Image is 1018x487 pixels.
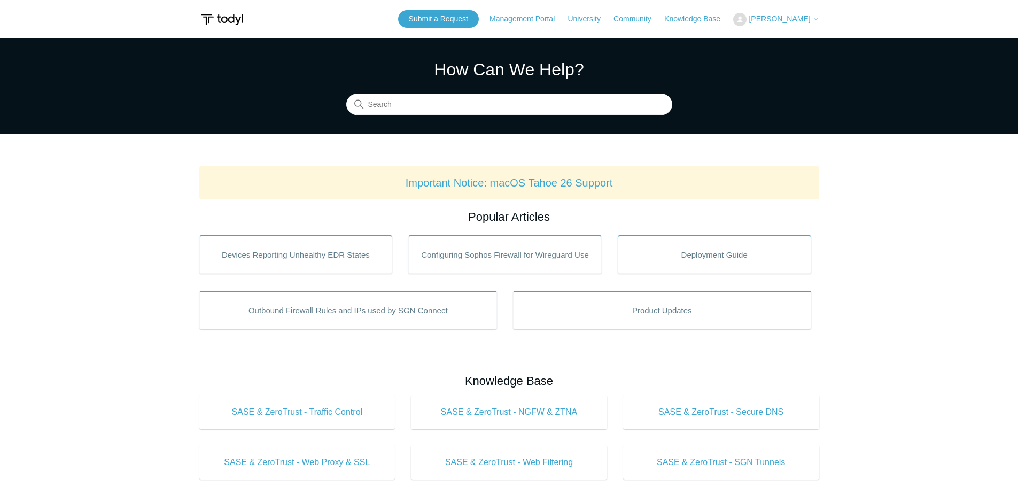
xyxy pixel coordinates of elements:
a: SASE & ZeroTrust - Web Filtering [411,445,607,480]
input: Search [346,94,672,115]
a: Management Portal [489,13,565,25]
button: [PERSON_NAME] [733,13,819,26]
a: Important Notice: macOS Tahoe 26 Support [406,177,613,189]
span: SASE & ZeroTrust - Traffic Control [215,406,379,419]
a: Deployment Guide [618,235,811,274]
h2: Knowledge Base [199,372,819,390]
a: SASE & ZeroTrust - NGFW & ZTNA [411,395,607,429]
a: Configuring Sophos Firewall for Wireguard Use [408,235,602,274]
span: SASE & ZeroTrust - Web Proxy & SSL [215,456,379,469]
h2: Popular Articles [199,208,819,226]
a: Community [613,13,662,25]
span: SASE & ZeroTrust - Web Filtering [427,456,591,469]
span: [PERSON_NAME] [749,14,810,23]
span: SASE & ZeroTrust - Secure DNS [639,406,803,419]
h1: How Can We Help? [346,57,672,82]
a: University [568,13,611,25]
span: SASE & ZeroTrust - NGFW & ZTNA [427,406,591,419]
span: SASE & ZeroTrust - SGN Tunnels [639,456,803,469]
img: Todyl Support Center Help Center home page [199,10,245,29]
a: SASE & ZeroTrust - Web Proxy & SSL [199,445,395,480]
a: SASE & ZeroTrust - SGN Tunnels [623,445,819,480]
a: Product Updates [513,291,811,329]
a: Submit a Request [398,10,479,28]
a: Outbound Firewall Rules and IPs used by SGN Connect [199,291,498,329]
a: SASE & ZeroTrust - Secure DNS [623,395,819,429]
a: Devices Reporting Unhealthy EDR States [199,235,393,274]
a: Knowledge Base [664,13,731,25]
a: SASE & ZeroTrust - Traffic Control [199,395,395,429]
